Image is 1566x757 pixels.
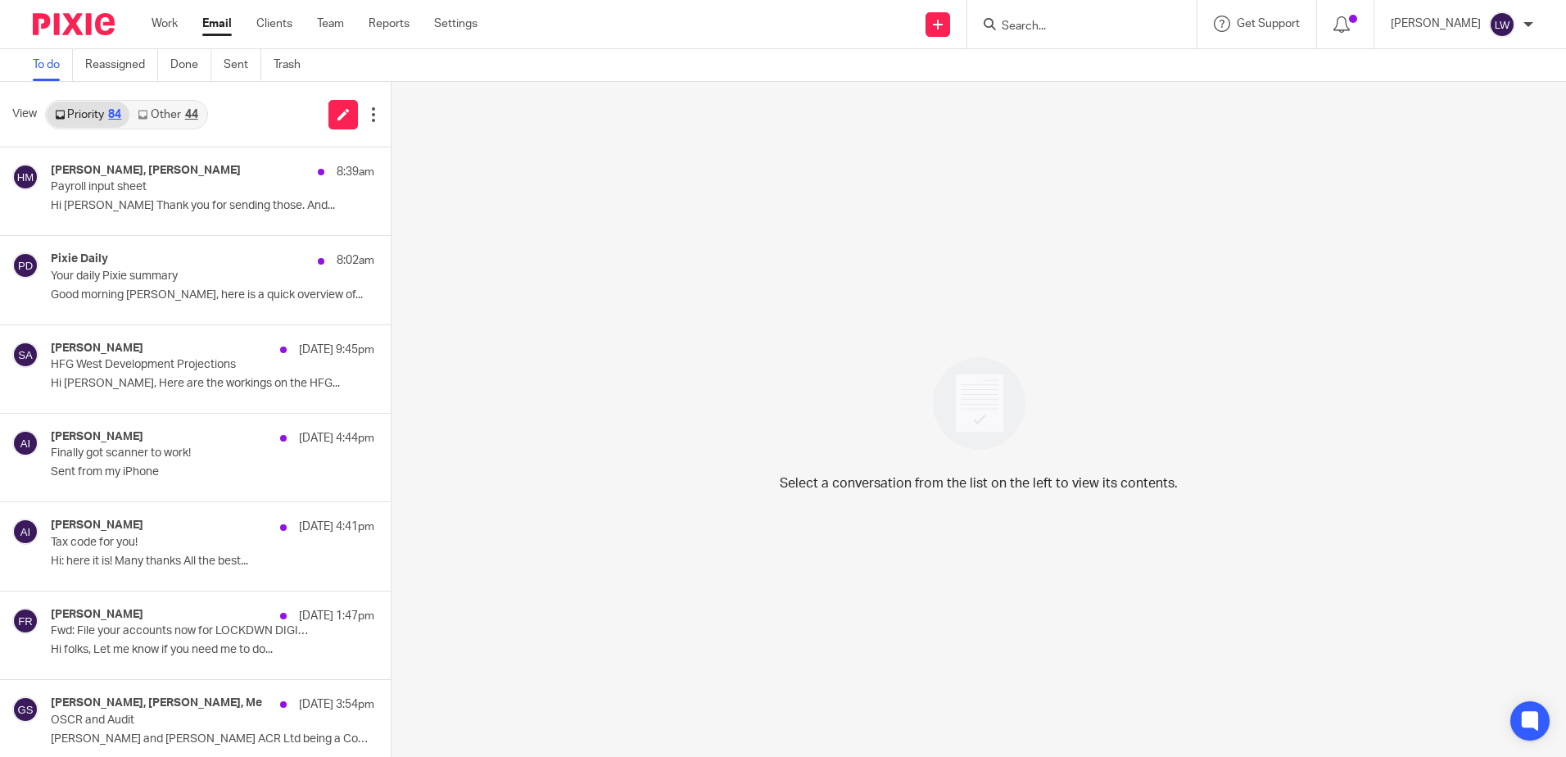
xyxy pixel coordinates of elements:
div: 44 [185,109,198,120]
p: [DATE] 9:45pm [299,342,374,358]
p: Your daily Pixie summary [51,270,310,283]
p: Hi: here it is! Many thanks All the best... [51,555,374,569]
p: [PERSON_NAME] and [PERSON_NAME] ACR Ltd being a Community... [51,732,374,746]
h4: [PERSON_NAME] [51,342,143,356]
p: Hi folks, Let me know if you need me to do... [51,643,374,657]
p: Finally got scanner to work! [51,446,310,460]
h4: [PERSON_NAME] [51,608,143,622]
img: svg%3E [12,430,38,456]
img: image [922,347,1036,460]
img: Pixie [33,13,115,35]
img: svg%3E [12,519,38,545]
a: Priority84 [47,102,129,128]
p: [DATE] 3:54pm [299,696,374,713]
h4: Pixie Daily [51,252,108,266]
a: Team [317,16,344,32]
p: [DATE] 1:47pm [299,608,374,624]
a: Work [152,16,178,32]
span: Get Support [1237,18,1300,29]
h4: [PERSON_NAME], [PERSON_NAME], Me [51,696,262,710]
p: HFG West Development Projections [51,358,310,372]
p: Hi [PERSON_NAME] Thank you for sending those. And... [51,199,374,213]
p: 8:02am [337,252,374,269]
a: Trash [274,49,313,81]
a: Sent [224,49,261,81]
p: Tax code for you! [51,536,310,550]
img: svg%3E [12,342,38,368]
p: [DATE] 4:41pm [299,519,374,535]
a: Reassigned [85,49,158,81]
a: Clients [256,16,292,32]
p: [DATE] 4:44pm [299,430,374,446]
a: Done [170,49,211,81]
p: Select a conversation from the list on the left to view its contents. [780,474,1178,493]
a: To do [33,49,73,81]
p: OSCR and Audit [51,714,310,728]
img: svg%3E [12,164,38,190]
p: Sent from my iPhone [51,465,374,479]
div: 84 [108,109,121,120]
a: Other44 [129,102,206,128]
img: svg%3E [1489,11,1515,38]
input: Search [1000,20,1147,34]
p: Hi [PERSON_NAME], Here are the workings on the HFG... [51,377,374,391]
p: Payroll input sheet [51,180,310,194]
a: Reports [369,16,410,32]
a: Settings [434,16,477,32]
p: Fwd: File your accounts now for LOCKDWN DIGITAL LTD SC755799 [51,624,310,638]
p: 8:39am [337,164,374,180]
h4: [PERSON_NAME], [PERSON_NAME] [51,164,241,178]
img: svg%3E [12,696,38,723]
p: Good morning [PERSON_NAME], here is a quick overview of... [51,288,374,302]
img: svg%3E [12,252,38,279]
img: svg%3E [12,608,38,634]
h4: [PERSON_NAME] [51,519,143,533]
p: [PERSON_NAME] [1391,16,1481,32]
a: Email [202,16,232,32]
span: View [12,106,37,123]
h4: [PERSON_NAME] [51,430,143,444]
